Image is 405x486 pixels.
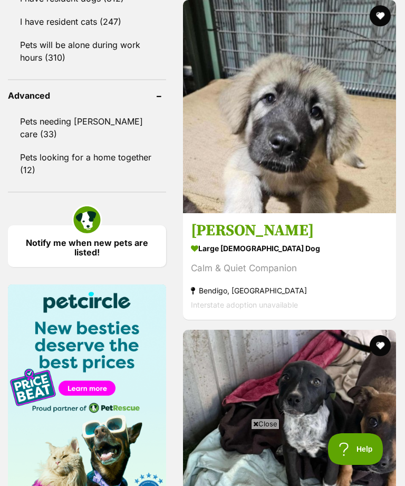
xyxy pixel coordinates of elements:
[8,110,166,145] a: Pets needing [PERSON_NAME] care (33)
[8,11,166,33] a: I have resident cats (247)
[328,433,384,465] iframe: Help Scout Beacon - Open
[191,261,388,275] div: Calm & Quiet Companion
[8,34,166,69] a: Pets will be alone during work hours (310)
[8,225,166,267] a: Notify me when new pets are listed!
[191,283,388,298] strong: Bendigo, [GEOGRAPHIC_DATA]
[183,213,396,320] a: [PERSON_NAME] large [DEMOGRAPHIC_DATA] Dog Calm & Quiet Companion Bendigo, [GEOGRAPHIC_DATA] Inte...
[8,146,166,181] a: Pets looking for a home together (12)
[11,433,394,481] iframe: Advertisement
[370,335,391,356] button: favourite
[191,300,298,309] span: Interstate adoption unavailable
[370,5,391,26] button: favourite
[251,418,279,429] span: Close
[8,91,166,100] header: Advanced
[191,221,388,241] h3: [PERSON_NAME]
[191,241,388,256] strong: large [DEMOGRAPHIC_DATA] Dog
